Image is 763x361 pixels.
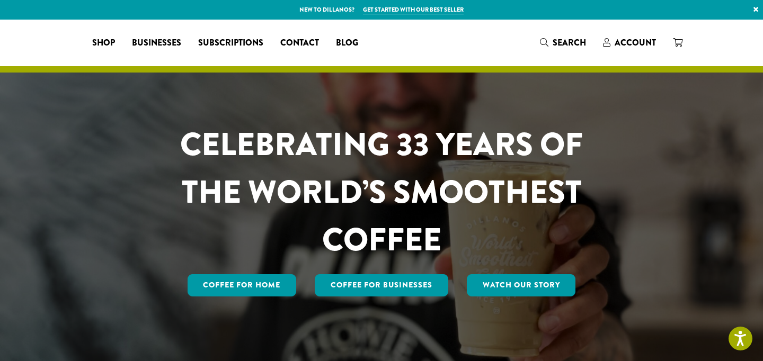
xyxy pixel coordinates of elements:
[336,37,358,50] span: Blog
[315,274,448,296] a: Coffee For Businesses
[363,5,464,14] a: Get started with our best seller
[132,37,181,50] span: Businesses
[188,274,297,296] a: Coffee for Home
[615,37,656,49] span: Account
[467,274,576,296] a: Watch Our Story
[198,37,263,50] span: Subscriptions
[149,121,614,264] h1: CELEBRATING 33 YEARS OF THE WORLD’S SMOOTHEST COFFEE
[280,37,319,50] span: Contact
[531,34,595,51] a: Search
[92,37,115,50] span: Shop
[553,37,586,49] span: Search
[84,34,123,51] a: Shop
